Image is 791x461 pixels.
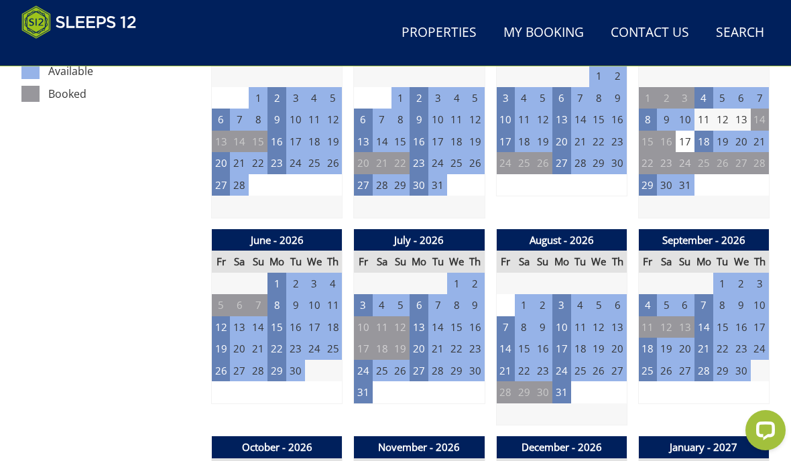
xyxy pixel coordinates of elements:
td: 24 [428,152,447,174]
td: 28 [571,152,590,174]
td: 25 [305,152,324,174]
iframe: LiveChat chat widget [735,405,791,461]
td: 24 [552,360,571,382]
td: 4 [305,87,324,109]
td: 29 [515,381,534,403]
td: 11 [515,109,534,131]
td: 25 [447,152,466,174]
td: 22 [713,338,732,360]
td: 2 [267,87,286,109]
td: 20 [676,338,694,360]
td: 25 [515,152,534,174]
td: 22 [638,152,657,174]
td: 15 [589,109,608,131]
td: 17 [286,131,305,153]
td: 26 [589,360,608,382]
td: 16 [286,316,305,338]
td: 27 [552,152,571,174]
th: Fr [496,251,515,273]
th: Fr [638,251,657,273]
th: Tu [286,251,305,273]
td: 3 [496,87,515,109]
td: 23 [267,152,286,174]
td: 8 [267,294,286,316]
td: 13 [410,316,428,338]
td: 30 [732,360,751,382]
td: 15 [267,316,286,338]
td: 13 [552,109,571,131]
th: Th [608,251,627,273]
td: 22 [391,152,410,174]
th: Tu [428,251,447,273]
td: 25 [571,360,590,382]
td: 13 [676,316,694,338]
td: 5 [657,294,676,316]
td: 13 [212,131,231,153]
td: 18 [571,338,590,360]
td: 3 [354,294,373,316]
td: 5 [589,294,608,316]
td: 12 [589,316,608,338]
th: We [732,251,751,273]
th: Sa [657,251,676,273]
td: 7 [694,294,713,316]
td: 24 [751,338,770,360]
td: 24 [354,360,373,382]
td: 17 [305,316,324,338]
td: 3 [552,294,571,316]
td: 18 [694,131,713,153]
td: 18 [638,338,657,360]
td: 1 [391,87,410,109]
td: 22 [447,338,466,360]
td: 30 [286,360,305,382]
td: 11 [305,109,324,131]
td: 27 [354,174,373,196]
td: 4 [324,273,343,295]
td: 22 [267,338,286,360]
td: 25 [324,338,343,360]
td: 15 [391,131,410,153]
td: 20 [608,338,627,360]
td: 30 [657,174,676,196]
td: 26 [324,152,343,174]
td: 26 [391,360,410,382]
td: 1 [589,65,608,87]
th: Mo [267,251,286,273]
td: 9 [657,109,676,131]
td: 29 [267,360,286,382]
td: 22 [515,360,534,382]
th: November - 2026 [354,436,485,458]
th: Su [676,251,694,273]
td: 5 [713,87,732,109]
th: August - 2026 [496,229,627,251]
td: 17 [552,338,571,360]
td: 21 [230,152,249,174]
td: 3 [751,273,770,295]
td: 31 [428,174,447,196]
td: 12 [657,316,676,338]
td: 9 [466,294,485,316]
td: 17 [676,131,694,153]
img: Sleeps 12 [21,5,137,39]
th: Tu [571,251,590,273]
td: 3 [676,87,694,109]
td: 1 [249,87,267,109]
th: January - 2027 [638,436,769,458]
th: Th [324,251,343,273]
td: 29 [638,174,657,196]
th: Th [751,251,770,273]
a: Properties [396,18,482,48]
td: 25 [694,152,713,174]
td: 21 [571,131,590,153]
td: 27 [676,360,694,382]
td: 11 [638,316,657,338]
td: 10 [751,294,770,316]
td: 31 [354,381,373,403]
th: Fr [354,251,373,273]
td: 24 [676,152,694,174]
td: 6 [552,87,571,109]
td: 10 [354,316,373,338]
td: 19 [391,338,410,360]
td: 14 [751,109,770,131]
